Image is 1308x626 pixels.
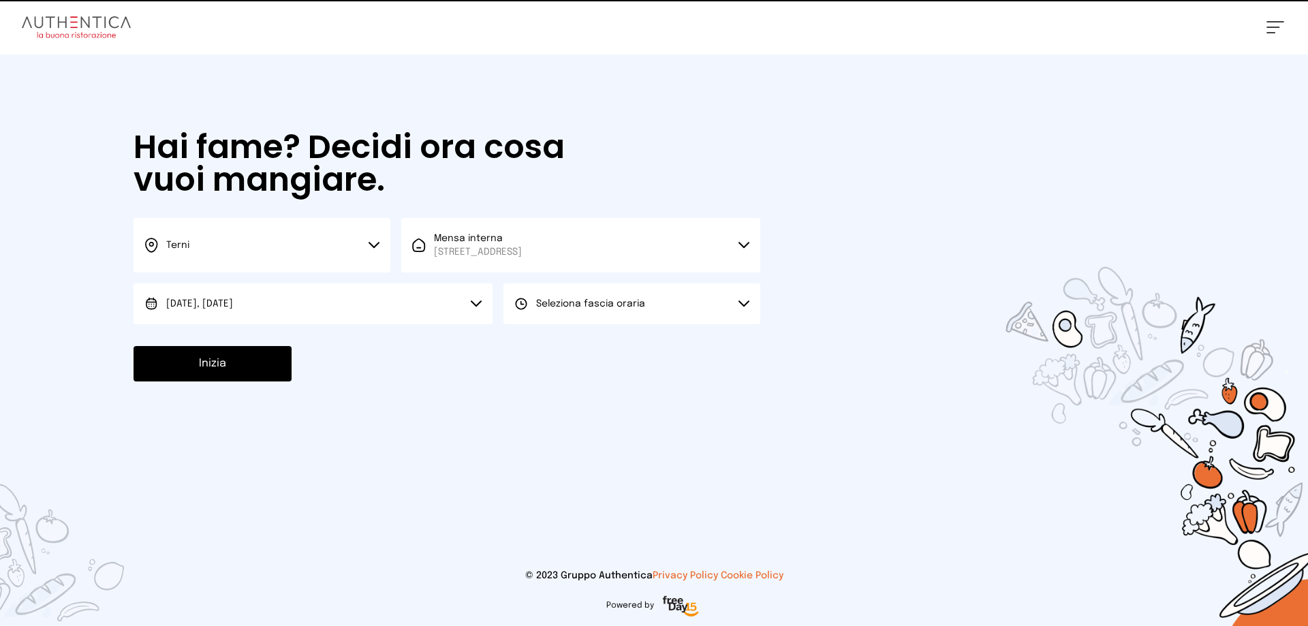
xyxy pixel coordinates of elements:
[721,571,783,580] a: Cookie Policy
[659,593,702,621] img: logo-freeday.3e08031.png
[22,569,1286,582] p: © 2023 Gruppo Authentica
[134,346,292,381] button: Inizia
[401,218,760,272] button: Mensa interna[STREET_ADDRESS]
[536,299,645,309] span: Seleziona fascia oraria
[434,232,522,259] span: Mensa interna
[166,299,233,309] span: [DATE], [DATE]
[134,131,604,196] h1: Hai fame? Decidi ora cosa vuoi mangiare.
[134,218,390,272] button: Terni
[653,571,718,580] a: Privacy Policy
[166,240,189,250] span: Terni
[926,189,1308,626] img: sticker-selezione-mensa.70a28f7.png
[503,283,760,324] button: Seleziona fascia oraria
[22,16,131,38] img: logo.8f33a47.png
[434,245,522,259] span: [STREET_ADDRESS]
[134,283,493,324] button: [DATE], [DATE]
[606,600,654,611] span: Powered by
